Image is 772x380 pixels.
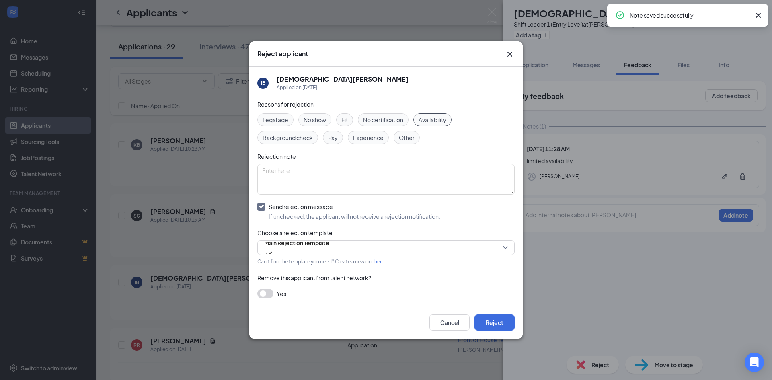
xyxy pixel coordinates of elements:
[374,259,384,265] a: here
[264,249,274,259] svg: Checkmark
[505,49,515,59] svg: Cross
[754,10,763,20] svg: Cross
[257,101,314,108] span: Reasons for rejection
[505,49,515,59] button: Close
[277,75,409,84] h5: [DEMOGRAPHIC_DATA][PERSON_NAME]
[630,10,750,20] div: Note saved successfully.
[257,274,371,281] span: Remove this applicant from talent network?
[257,229,333,236] span: Choose a rejection template
[261,80,265,86] div: IB
[399,133,415,142] span: Other
[257,153,296,160] span: Rejection note
[363,115,403,124] span: No certification
[277,289,286,298] span: Yes
[429,314,470,331] button: Cancel
[353,133,384,142] span: Experience
[304,115,326,124] span: No show
[263,115,288,124] span: Legal age
[615,10,625,20] svg: CheckmarkCircle
[341,115,348,124] span: Fit
[263,133,313,142] span: Background check
[264,237,329,249] span: Main Rejection Template
[419,115,446,124] span: Availability
[277,84,409,92] div: Applied on [DATE]
[257,49,308,58] h3: Reject applicant
[474,314,515,331] button: Reject
[328,133,338,142] span: Pay
[257,259,386,265] span: Can't find the template you need? Create a new one .
[745,353,764,372] div: Open Intercom Messenger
